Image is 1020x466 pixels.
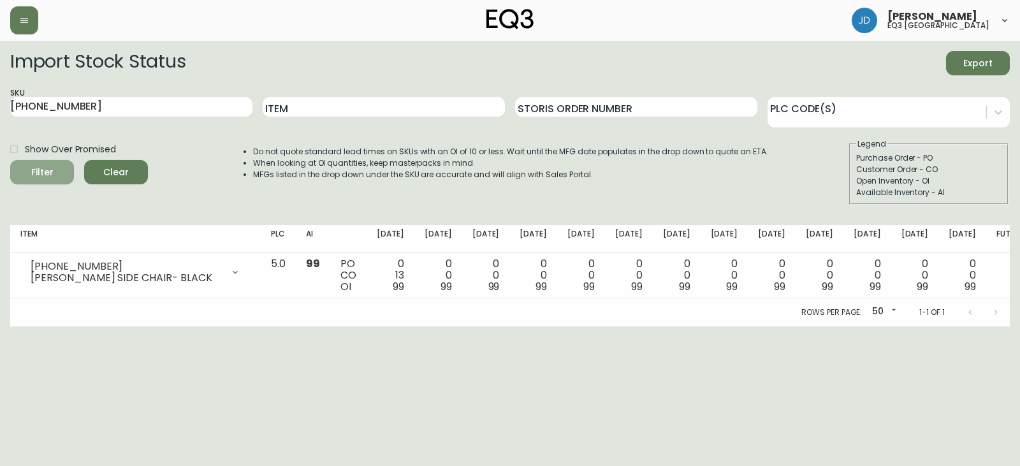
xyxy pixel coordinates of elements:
[94,164,138,180] span: Clear
[488,279,500,294] span: 99
[10,51,186,75] h2: Import Stock Status
[631,279,643,294] span: 99
[567,258,595,293] div: 0 0
[679,279,690,294] span: 99
[10,160,74,184] button: Filter
[965,279,976,294] span: 99
[887,11,977,22] span: [PERSON_NAME]
[917,279,928,294] span: 99
[938,225,986,253] th: [DATE]
[774,279,785,294] span: 99
[854,258,881,293] div: 0 0
[520,258,547,293] div: 0 0
[472,258,500,293] div: 0 0
[852,8,877,33] img: 7c567ac048721f22e158fd313f7f0981
[901,258,929,293] div: 0 0
[261,225,296,253] th: PLC
[663,258,690,293] div: 0 0
[856,138,887,150] legend: Legend
[711,258,738,293] div: 0 0
[340,258,356,293] div: PO CO
[557,225,605,253] th: [DATE]
[25,143,116,156] span: Show Over Promised
[856,152,1002,164] div: Purchase Order - PO
[393,279,404,294] span: 99
[414,225,462,253] th: [DATE]
[31,272,222,284] div: [PERSON_NAME] SIDE CHAIR- BLACK
[253,157,768,169] li: When looking at OI quantities, keep masterpacks in mind.
[956,55,1000,71] span: Export
[822,279,833,294] span: 99
[726,279,738,294] span: 99
[253,146,768,157] li: Do not quote standard lead times on SKUs with an OI of 10 or less. Wait until the MFG date popula...
[887,22,989,29] h5: eq3 [GEOGRAPHIC_DATA]
[296,225,330,253] th: AI
[31,261,222,272] div: [PHONE_NUMBER]
[462,225,510,253] th: [DATE]
[653,225,701,253] th: [DATE]
[748,225,796,253] th: [DATE]
[509,225,557,253] th: [DATE]
[377,258,404,293] div: 0 13
[486,9,534,29] img: logo
[946,51,1010,75] button: Export
[615,258,643,293] div: 0 0
[261,253,296,298] td: 5.0
[340,279,351,294] span: OI
[701,225,748,253] th: [DATE]
[856,187,1002,198] div: Available Inventory - AI
[306,256,320,271] span: 99
[583,279,595,294] span: 99
[605,225,653,253] th: [DATE]
[796,225,843,253] th: [DATE]
[801,307,862,318] p: Rows per page:
[535,279,547,294] span: 99
[949,258,976,293] div: 0 0
[10,225,261,253] th: Item
[367,225,414,253] th: [DATE]
[891,225,939,253] th: [DATE]
[441,279,452,294] span: 99
[856,175,1002,187] div: Open Inventory - OI
[20,258,251,286] div: [PHONE_NUMBER][PERSON_NAME] SIDE CHAIR- BLACK
[425,258,452,293] div: 0 0
[806,258,833,293] div: 0 0
[843,225,891,253] th: [DATE]
[870,279,881,294] span: 99
[919,307,945,318] p: 1-1 of 1
[867,302,899,323] div: 50
[758,258,785,293] div: 0 0
[253,169,768,180] li: MFGs listed in the drop down under the SKU are accurate and will align with Sales Portal.
[84,160,148,184] button: Clear
[856,164,1002,175] div: Customer Order - CO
